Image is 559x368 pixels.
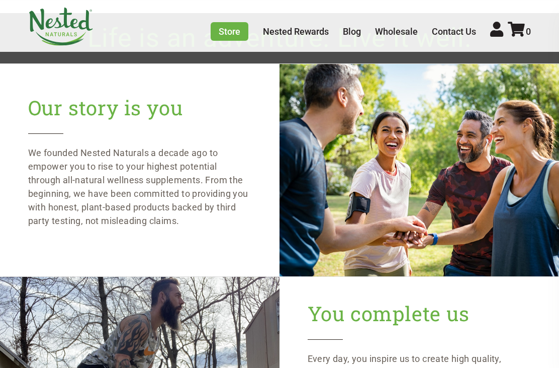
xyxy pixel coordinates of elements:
img: Our story is you [279,64,559,276]
h2: Our story is you [28,94,252,134]
a: Blog [343,26,361,37]
img: Nested Naturals [28,8,94,46]
a: Contact Us [432,26,476,37]
a: Store [211,22,248,41]
a: Nested Rewards [263,26,329,37]
a: 0 [508,26,531,37]
a: Wholesale [375,26,418,37]
p: We founded Nested Naturals a decade ago to empower you to rise to your highest potential through ... [28,146,252,228]
h2: You complete us [308,300,531,340]
span: 0 [526,26,531,37]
